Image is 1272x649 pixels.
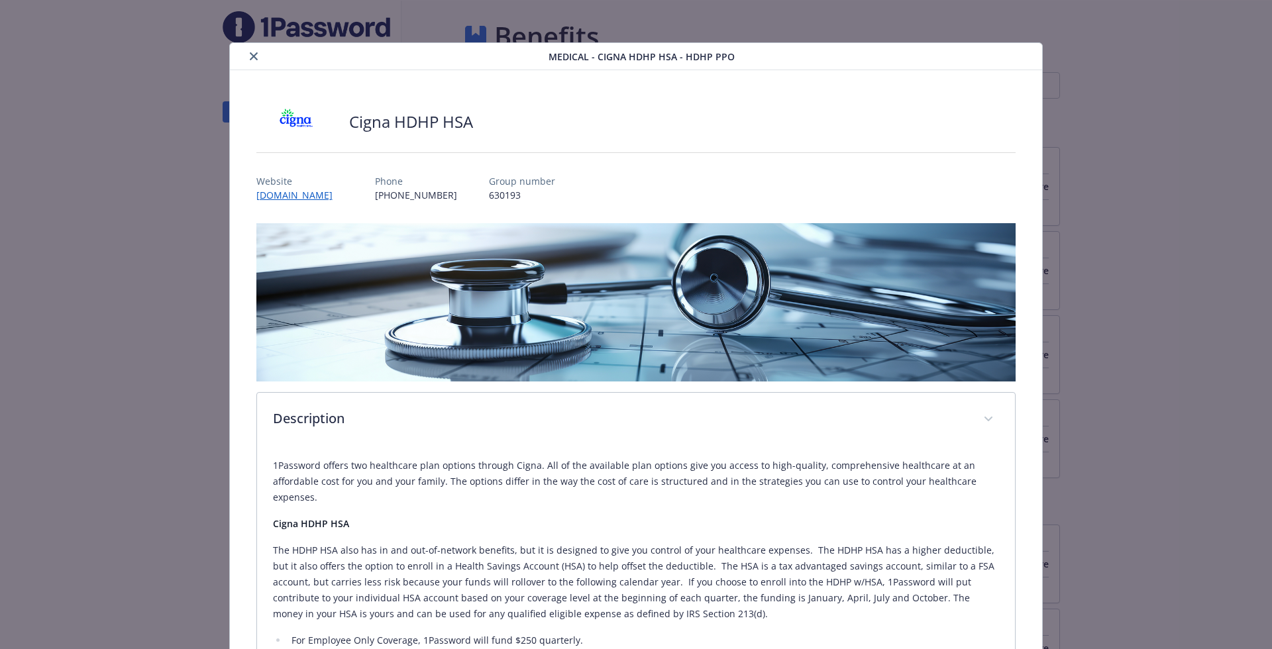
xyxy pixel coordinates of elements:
[256,189,343,201] a: [DOMAIN_NAME]
[375,188,457,202] p: [PHONE_NUMBER]
[257,393,1016,447] div: Description
[256,223,1016,381] img: banner
[489,174,555,188] p: Group number
[273,517,349,530] strong: Cigna HDHP HSA
[256,174,343,188] p: Website
[273,409,968,428] p: Description
[288,632,1000,648] li: For Employee Only Coverage, 1Password will fund $250 quarterly.
[273,542,1000,622] p: The HDHP HSA also has in and out-of-network benefits, but it is designed to give you control of y...
[489,188,555,202] p: 630193
[256,102,336,142] img: CIGNA
[375,174,457,188] p: Phone
[246,48,262,64] button: close
[549,50,735,64] span: Medical - Cigna HDHP HSA - HDHP PPO
[273,458,1000,505] p: 1Password offers two healthcare plan options through Cigna. All of the available plan options giv...
[349,111,473,133] h2: Cigna HDHP HSA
